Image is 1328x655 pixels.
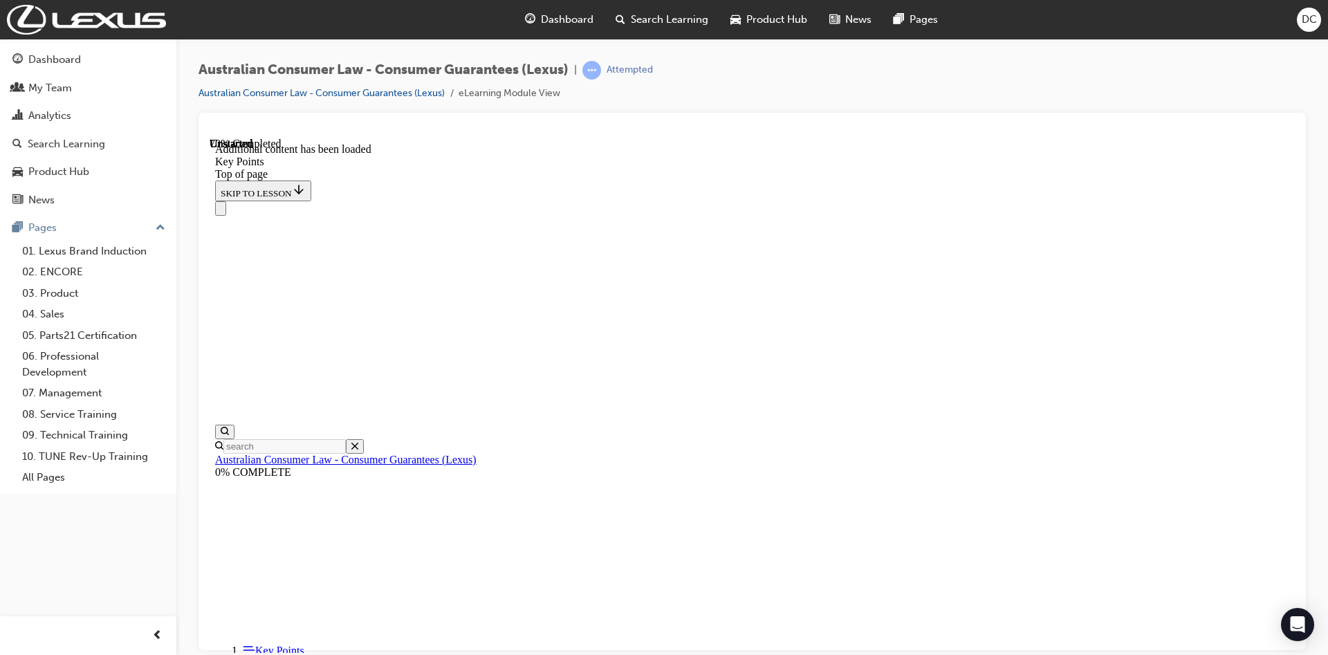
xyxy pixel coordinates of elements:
[28,136,105,152] div: Search Learning
[12,138,22,151] span: search-icon
[17,304,171,325] a: 04. Sales
[631,12,708,28] span: Search Learning
[12,82,23,95] span: people-icon
[6,75,171,101] a: My Team
[6,287,25,302] button: Open search menu
[514,6,605,34] a: guage-iconDashboard
[6,215,171,241] button: Pages
[12,194,23,207] span: news-icon
[152,627,163,645] span: prev-icon
[17,346,171,382] a: 06. Professional Development
[6,187,171,213] a: News
[6,64,17,78] button: Close navigation menu
[459,86,560,102] li: eLearning Module View
[17,325,171,347] a: 05. Parts21 Certification
[28,108,71,124] div: Analytics
[14,302,136,316] input: Search
[28,164,89,180] div: Product Hub
[136,302,154,316] button: Close search menu
[6,159,171,185] a: Product Hub
[541,12,593,28] span: Dashboard
[12,166,23,178] span: car-icon
[607,64,653,77] div: Attempted
[17,241,171,262] a: 01. Lexus Brand Induction
[17,467,171,488] a: All Pages
[6,329,1080,341] div: 0% COMPLETE
[12,110,23,122] span: chart-icon
[719,6,818,34] a: car-iconProduct Hub
[11,50,96,61] span: SKIP TO LESSON
[17,261,171,283] a: 02. ENCORE
[6,131,171,157] a: Search Learning
[845,12,871,28] span: News
[12,54,23,66] span: guage-icon
[28,80,72,96] div: My Team
[12,222,23,234] span: pages-icon
[574,62,577,78] span: |
[910,12,938,28] span: Pages
[6,6,1080,18] div: Additional content has been loaded
[818,6,883,34] a: news-iconNews
[829,11,840,28] span: news-icon
[6,30,1080,43] div: Top of page
[616,11,625,28] span: search-icon
[525,11,535,28] span: guage-icon
[894,11,904,28] span: pages-icon
[17,404,171,425] a: 08. Service Training
[156,219,165,237] span: up-icon
[199,87,445,99] a: Australian Consumer Law - Consumer Guarantees (Lexus)
[6,316,267,328] a: Australian Consumer Law - Consumer Guarantees (Lexus)
[1297,8,1321,32] button: DC
[6,18,1080,30] div: Key Points
[605,6,719,34] a: search-iconSearch Learning
[17,446,171,468] a: 10. TUNE Rev-Up Training
[28,52,81,68] div: Dashboard
[28,220,57,236] div: Pages
[746,12,807,28] span: Product Hub
[1302,12,1317,28] span: DC
[6,43,102,64] button: SKIP TO LESSON
[6,47,171,73] a: Dashboard
[17,425,171,446] a: 09. Technical Training
[730,11,741,28] span: car-icon
[17,382,171,404] a: 07. Management
[6,44,171,215] button: DashboardMy TeamAnalyticsSearch LearningProduct HubNews
[7,5,166,35] img: Trak
[582,61,601,80] span: learningRecordVerb_ATTEMPT-icon
[883,6,949,34] a: pages-iconPages
[17,283,171,304] a: 03. Product
[1281,608,1314,641] div: Open Intercom Messenger
[6,103,171,129] a: Analytics
[28,192,55,208] div: News
[199,62,569,78] span: Australian Consumer Law - Consumer Guarantees (Lexus)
